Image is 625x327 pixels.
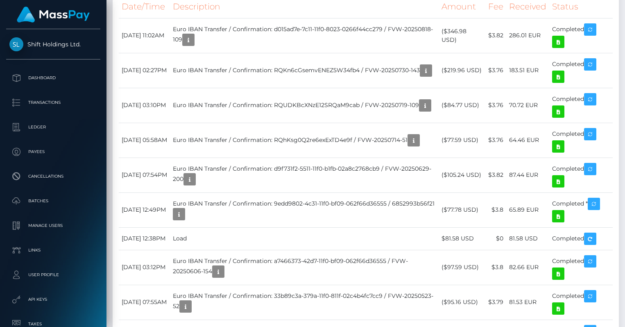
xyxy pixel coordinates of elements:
td: Euro IBAN Transfer / Confirmation: 33b89c3a-379a-11f0-811f-02c4b4fc7cc9 / FVW-20250523-52 [170,285,439,320]
td: Completed * [549,192,613,227]
p: API Keys [9,293,97,306]
p: Cancellations [9,170,97,183]
td: [DATE] 02:27PM [119,53,170,88]
td: [DATE] 03:12PM [119,250,170,285]
td: ($219.96 USD) [439,53,485,88]
p: User Profile [9,269,97,281]
td: ($84.77 USD) [439,88,485,123]
a: User Profile [6,265,100,285]
td: 82.66 EUR [506,250,549,285]
img: Shift Holdings Ltd. [9,37,23,51]
a: Payees [6,142,100,162]
td: 87.44 EUR [506,158,549,192]
td: 286.01 EUR [506,18,549,53]
td: $3.76 [485,123,506,158]
img: MassPay Logo [17,7,90,23]
span: Shift Holdings Ltd. [6,41,100,48]
td: $81.58 USD [439,227,485,250]
td: [DATE] 11:02AM [119,18,170,53]
td: Completed [549,88,613,123]
td: $3.76 [485,53,506,88]
p: Transactions [9,96,97,109]
td: [DATE] 05:58AM [119,123,170,158]
td: ($77.78 USD) [439,192,485,227]
td: Completed [549,227,613,250]
td: ($346.98 USD) [439,18,485,53]
td: $3.82 [485,18,506,53]
td: Euro IBAN Transfer / Confirmation: RQUDKBcXNzE12SRQaM9cab / FVW-20250719-109 [170,88,439,123]
td: 65.89 EUR [506,192,549,227]
a: Ledger [6,117,100,137]
td: Euro IBAN Transfer / Confirmation: d015ad7e-7c11-11f0-8023-0266f44cc279 / FVW-20250818-109 [170,18,439,53]
p: Links [9,244,97,256]
td: [DATE] 12:49PM [119,192,170,227]
td: Euro IBAN Transfer / Confirmation: 9edd9802-4c31-11f0-bf09-062f66d36555 / 6852993b56f21 [170,192,439,227]
td: Completed [549,123,613,158]
td: Euro IBAN Transfer / Confirmation: RQKn6cGsemvENEZ5W34fb4 / FVW-20250730-143 [170,53,439,88]
td: ($105.24 USD) [439,158,485,192]
td: 70.72 EUR [506,88,549,123]
p: Batches [9,195,97,207]
td: Completed [549,53,613,88]
td: [DATE] 03:10PM [119,88,170,123]
td: $0 [485,227,506,250]
td: [DATE] 07:54PM [119,158,170,192]
p: Payees [9,146,97,158]
td: $3.8 [485,250,506,285]
a: Dashboard [6,68,100,88]
td: Euro IBAN Transfer / Confirmation: RQhKsg0Q2re6exExTD4e9f / FVW-20250714-51 [170,123,439,158]
td: Euro IBAN Transfer / Confirmation: a7466373-42d7-11f0-bf09-062f66d36555 / FVW-20250606-154 [170,250,439,285]
td: $3.76 [485,88,506,123]
td: Load [170,227,439,250]
a: Transactions [6,92,100,113]
a: API Keys [6,289,100,310]
td: [DATE] 07:55AM [119,285,170,320]
td: 64.46 EUR [506,123,549,158]
td: 81.53 EUR [506,285,549,320]
td: Euro IBAN Transfer / Confirmation: d9f731f2-5511-11f0-b1fb-02a8c2768cb9 / FVW-20250629-200 [170,158,439,192]
td: [DATE] 12:38PM [119,227,170,250]
a: Batches [6,191,100,211]
td: $3.82 [485,158,506,192]
td: 81.58 USD [506,227,549,250]
td: Completed [549,18,613,53]
p: Dashboard [9,72,97,84]
td: Completed [549,158,613,192]
td: 183.51 EUR [506,53,549,88]
td: Completed [549,250,613,285]
a: Cancellations [6,166,100,187]
td: ($95.16 USD) [439,285,485,320]
td: $3.8 [485,192,506,227]
p: Ledger [9,121,97,133]
a: Manage Users [6,215,100,236]
td: Completed [549,285,613,320]
td: ($77.59 USD) [439,123,485,158]
a: Links [6,240,100,261]
td: ($97.59 USD) [439,250,485,285]
td: $3.79 [485,285,506,320]
p: Manage Users [9,220,97,232]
